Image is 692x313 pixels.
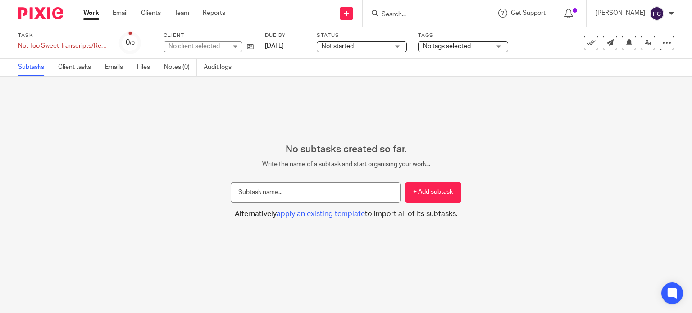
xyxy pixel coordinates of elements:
a: Email [113,9,127,18]
a: Client tasks [58,59,98,76]
a: Notes (0) [164,59,197,76]
p: Write the name of a subtask and start organising your work... [231,160,461,169]
a: Files [137,59,157,76]
a: Emails [105,59,130,76]
input: Subtask name... [231,182,401,203]
label: Tags [418,32,508,39]
label: Status [317,32,407,39]
input: Search [381,11,462,19]
button: + Add subtask [405,182,461,203]
h2: No subtasks created so far. [231,144,461,155]
span: Not started [322,43,354,50]
label: Due by [265,32,305,39]
button: Alternativelyapply an existing templateto import all of its subtasks. [231,209,461,219]
p: [PERSON_NAME] [596,9,645,18]
a: Work [83,9,99,18]
span: No tags selected [423,43,471,50]
span: apply an existing template [277,210,365,218]
label: Task [18,32,108,39]
div: Not Too Sweet Transcripts/Return 2023 [18,41,108,50]
img: svg%3E [650,6,664,21]
small: /0 [130,41,135,45]
img: Pixie [18,7,63,19]
a: Reports [203,9,225,18]
a: Audit logs [204,59,238,76]
a: Subtasks [18,59,51,76]
span: Get Support [511,10,546,16]
span: [DATE] [265,43,284,49]
label: Client [164,32,254,39]
div: No client selected [168,42,227,51]
a: Team [174,9,189,18]
a: Clients [141,9,161,18]
div: 0 [126,37,135,48]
